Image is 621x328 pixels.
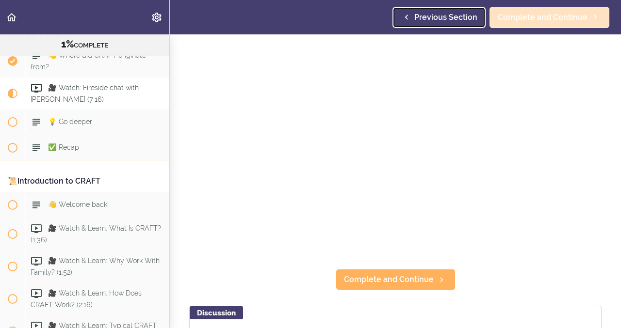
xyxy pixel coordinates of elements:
[344,274,434,285] span: Complete and Continue
[498,12,588,23] span: Complete and Continue
[48,118,92,125] span: 💡 Go deeper
[31,224,161,243] span: 🎥 Watch & Learn: What Is CRAFT? (1:36)
[48,143,79,151] span: ✅ Recap
[189,22,602,253] iframe: Video Player
[336,269,456,290] a: Complete and Continue
[31,289,142,308] span: 🎥 Watch & Learn: How Does CRAFT Work? (2:16)
[151,12,163,23] svg: Settings Menu
[6,12,17,23] svg: Back to course curriculum
[48,201,109,208] span: 👋 Welcome back!
[12,38,157,51] div: COMPLETE
[490,7,609,28] a: Complete and Continue
[31,51,146,70] span: 👋 Where did CRAFT originate from?
[190,306,243,319] div: Discussion
[31,84,139,103] span: 🎥 Watch: Fireside chat with [PERSON_NAME] (7:16)
[61,38,74,50] span: 1%
[31,257,160,276] span: 🎥 Watch & Learn: Why Work With Family? (1:52)
[414,12,477,23] span: Previous Section
[392,7,486,28] a: Previous Section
